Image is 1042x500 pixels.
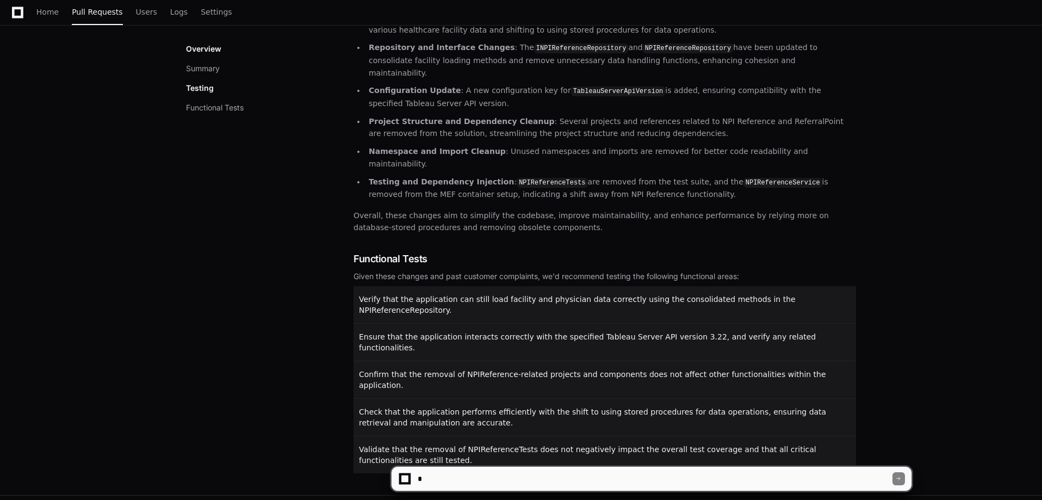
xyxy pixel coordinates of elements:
button: Summary [186,63,220,74]
p: : The and have been updated to consolidate facility loading methods and remove unnecessary data h... [369,41,856,79]
p: Testing [186,83,214,94]
p: Overview [186,44,221,54]
p: : are removed from the test suite, and the is removed from the MEF container setup, indicating a ... [369,176,856,201]
div: Given these changes and past customer complaints, we'd recommend testing the following functional... [353,271,856,282]
span: Ensure that the application interacts correctly with the specified Tableau Server API version 3.2... [359,332,816,352]
span: Settings [201,9,232,15]
span: Verify that the application can still load facility and physician data correctly using the consol... [359,295,796,314]
strong: Namespace and Import Cleanup [369,147,506,156]
span: Confirm that the removal of NPIReference-related projects and components does not affect other fu... [359,370,826,390]
span: Validate that the removal of NPIReferenceTests does not negatively impact the overall test covera... [359,445,816,465]
span: Check that the application performs efficiently with the shift to using stored procedures for dat... [359,408,826,427]
span: Logs [170,9,188,15]
code: INPIReferenceRepository [534,44,629,53]
p: : A new configuration key for is added, ensuring compatibility with the specified Tableau Server ... [369,84,856,109]
code: TableauServerApiVersion [571,87,666,96]
code: NPIReferenceTests [517,178,587,188]
p: : Unused namespaces and imports are removed for better code readability and maintainability. [369,145,856,170]
strong: Repository and Interface Changes [369,43,515,52]
span: Users [136,9,157,15]
code: NPIReferenceService [743,178,822,188]
span: Functional Tests [353,251,427,267]
button: Functional Tests [186,102,244,113]
p: Overall, these changes aim to simplify the codebase, improve maintainability, and enhance perform... [353,209,856,234]
p: : Several projects and references related to NPI Reference and ReferralPoint are removed from the... [369,115,856,140]
code: NPIReferenceRepository [643,44,733,53]
strong: Project Structure and Dependency Cleanup [369,117,554,126]
strong: Testing and Dependency Injection [369,177,514,186]
span: Home [36,9,59,15]
strong: Configuration Update [369,86,461,95]
span: Pull Requests [72,9,122,15]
